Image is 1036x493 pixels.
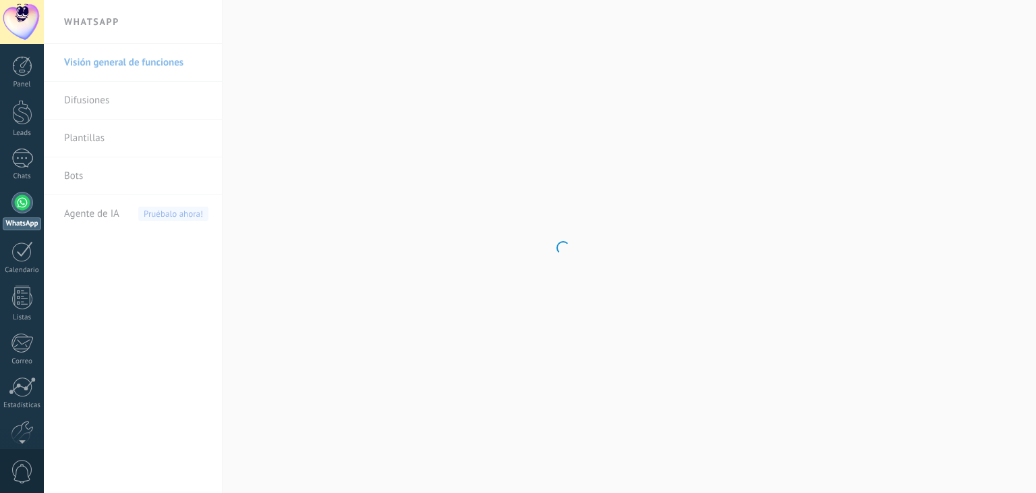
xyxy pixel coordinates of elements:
div: WhatsApp [3,217,41,230]
div: Listas [3,313,42,322]
div: Calendario [3,266,42,275]
div: Chats [3,172,42,181]
div: Leads [3,129,42,138]
div: Panel [3,80,42,89]
div: Estadísticas [3,401,42,410]
div: Correo [3,357,42,366]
